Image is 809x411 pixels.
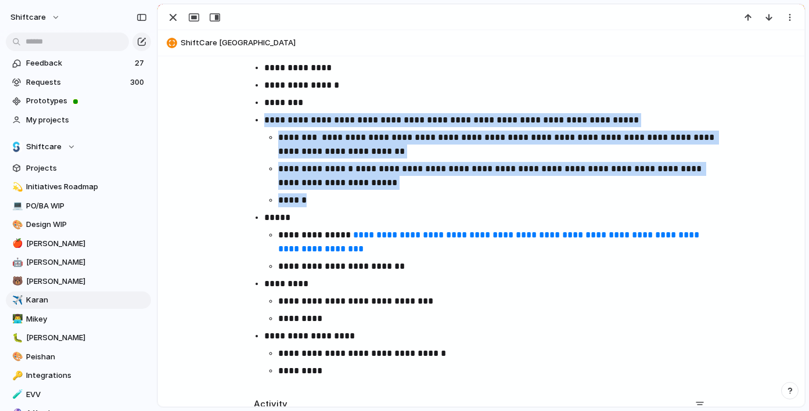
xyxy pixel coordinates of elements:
[26,77,127,88] span: Requests
[6,329,151,347] a: 🐛[PERSON_NAME]
[12,331,20,345] div: 🐛
[12,369,20,383] div: 🔑
[5,8,66,27] button: shiftcare
[12,181,20,194] div: 💫
[12,350,20,363] div: 🎨
[26,238,147,250] span: [PERSON_NAME]
[10,238,22,250] button: 🍎
[26,95,147,107] span: Prototypes
[12,237,20,250] div: 🍎
[6,111,151,129] a: My projects
[12,294,20,307] div: ✈️
[12,218,20,232] div: 🎨
[12,312,20,326] div: 👨‍💻
[26,294,147,306] span: Karan
[181,37,799,49] span: ShiftCare [GEOGRAPHIC_DATA]
[6,160,151,177] a: Projects
[6,291,151,309] a: ✈️Karan
[26,200,147,212] span: PO/BA WIP
[26,257,147,268] span: [PERSON_NAME]
[26,351,147,363] span: Peishan
[26,389,147,401] span: EVV
[10,12,46,23] span: shiftcare
[10,351,22,363] button: 🎨
[6,348,151,366] a: 🎨Peishan
[135,57,146,69] span: 27
[10,389,22,401] button: 🧪
[6,55,151,72] a: Feedback27
[6,311,151,328] a: 👨‍💻Mikey
[10,257,22,268] button: 🤖
[26,57,131,69] span: Feedback
[12,275,20,288] div: 🐻
[26,332,147,344] span: [PERSON_NAME]
[12,388,20,401] div: 🧪
[26,219,147,230] span: Design WIP
[6,254,151,271] a: 🤖[PERSON_NAME]
[10,219,22,230] button: 🎨
[26,370,147,381] span: Integrations
[12,256,20,269] div: 🤖
[12,199,20,212] div: 💻
[254,398,287,411] h2: Activity
[26,163,147,174] span: Projects
[130,77,146,88] span: 300
[26,141,62,153] span: Shiftcare
[10,332,22,344] button: 🐛
[6,92,151,110] a: Prototypes
[10,294,22,306] button: ✈️
[6,74,151,91] a: Requests300
[26,313,147,325] span: Mikey
[6,386,151,403] a: 🧪EVV
[6,216,151,233] a: 🎨Design WIP
[6,138,151,156] button: Shiftcare
[26,114,147,126] span: My projects
[10,370,22,381] button: 🔑
[26,181,147,193] span: Initiatives Roadmap
[6,197,151,215] a: 💻PO/BA WIP
[10,313,22,325] button: 👨‍💻
[10,181,22,193] button: 💫
[163,34,799,52] button: ShiftCare [GEOGRAPHIC_DATA]
[6,235,151,253] a: 🍎[PERSON_NAME]
[6,273,151,290] a: 🐻[PERSON_NAME]
[6,178,151,196] a: 💫Initiatives Roadmap
[6,367,151,384] a: 🔑Integrations
[10,276,22,287] button: 🐻
[26,276,147,287] span: [PERSON_NAME]
[10,200,22,212] button: 💻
